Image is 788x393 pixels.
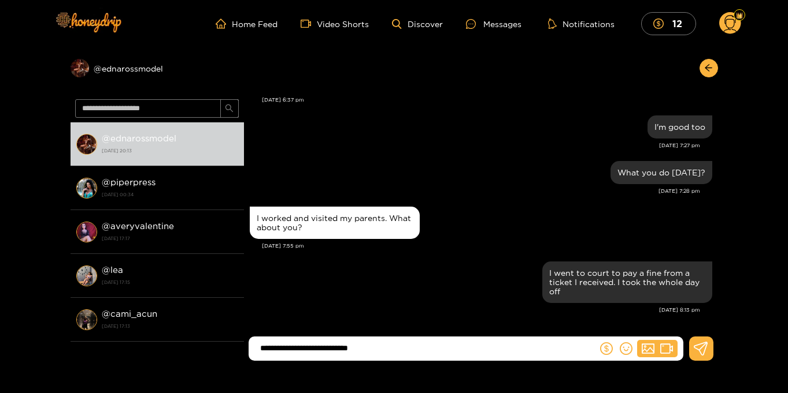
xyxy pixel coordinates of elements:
[648,115,712,139] div: Aug. 21, 7:27 pm
[102,277,238,287] strong: [DATE] 17:15
[257,214,413,232] div: I worked and visited my parents. What about you?
[216,18,278,29] a: Home Feed
[736,12,743,19] img: Fan Level
[250,141,700,149] div: [DATE] 7:27 pm
[301,18,317,29] span: video-camera
[102,177,156,187] strong: @ piperpress
[549,268,705,296] div: I went to court to pay a fine from a ticket I received. I took the whole day off
[542,261,712,303] div: Aug. 21, 8:13 pm
[262,242,712,250] div: [DATE] 7:55 pm
[76,309,97,330] img: conversation
[102,189,238,200] strong: [DATE] 00:34
[611,161,712,184] div: Aug. 21, 7:28 pm
[102,221,174,231] strong: @ averyvalentine
[250,306,700,314] div: [DATE] 8:13 pm
[642,342,654,355] span: picture
[102,309,157,319] strong: @ cami_acun
[102,321,238,331] strong: [DATE] 17:13
[654,122,705,132] div: I'm good too
[660,342,673,355] span: video-camera
[71,59,244,77] div: @ednarossmodel
[617,168,705,177] div: What you do [DATE]?
[76,134,97,155] img: conversation
[637,340,678,357] button: picturevideo-camera
[76,265,97,286] img: conversation
[262,96,712,104] div: [DATE] 6:37 pm
[250,207,420,239] div: Aug. 21, 7:55 pm
[225,104,234,114] span: search
[653,18,669,29] span: dollar
[102,233,238,244] strong: [DATE] 17:17
[466,17,521,31] div: Messages
[76,222,97,242] img: conversation
[704,63,713,73] span: arrow-left
[620,342,632,355] span: smile
[700,59,718,77] button: arrow-left
[76,178,97,199] img: conversation
[598,340,615,357] button: dollar
[102,145,238,156] strong: [DATE] 20:13
[600,342,613,355] span: dollar
[102,133,176,143] strong: @ ednarossmodel
[250,187,700,195] div: [DATE] 7:28 pm
[220,99,239,118] button: search
[301,18,369,29] a: Video Shorts
[641,12,696,35] button: 12
[545,18,618,29] button: Notifications
[392,19,442,29] a: Discover
[671,17,684,29] mark: 12
[102,265,123,275] strong: @ lea
[216,18,232,29] span: home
